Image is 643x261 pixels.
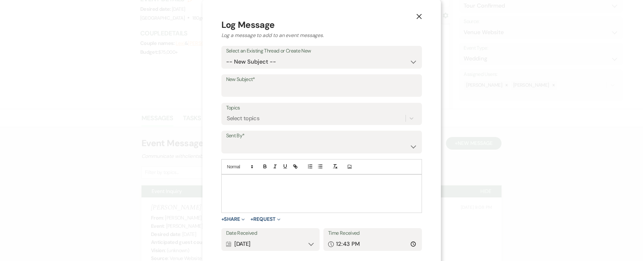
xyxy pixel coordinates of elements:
[226,131,417,140] label: Sent By*
[226,75,417,84] label: New Subject*
[221,217,224,222] span: +
[221,32,422,39] p: Log a message to add to an event messages.
[328,229,417,238] label: Time Received
[226,47,417,56] label: Select an Existing Thread or Create New
[226,103,417,113] label: Topics
[221,18,422,32] p: Log Message
[226,238,315,250] div: [DATE]
[221,217,245,222] button: Share
[250,217,280,222] button: Request
[226,229,315,238] label: Date Received
[227,114,260,123] div: Select topics
[250,217,253,222] span: +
